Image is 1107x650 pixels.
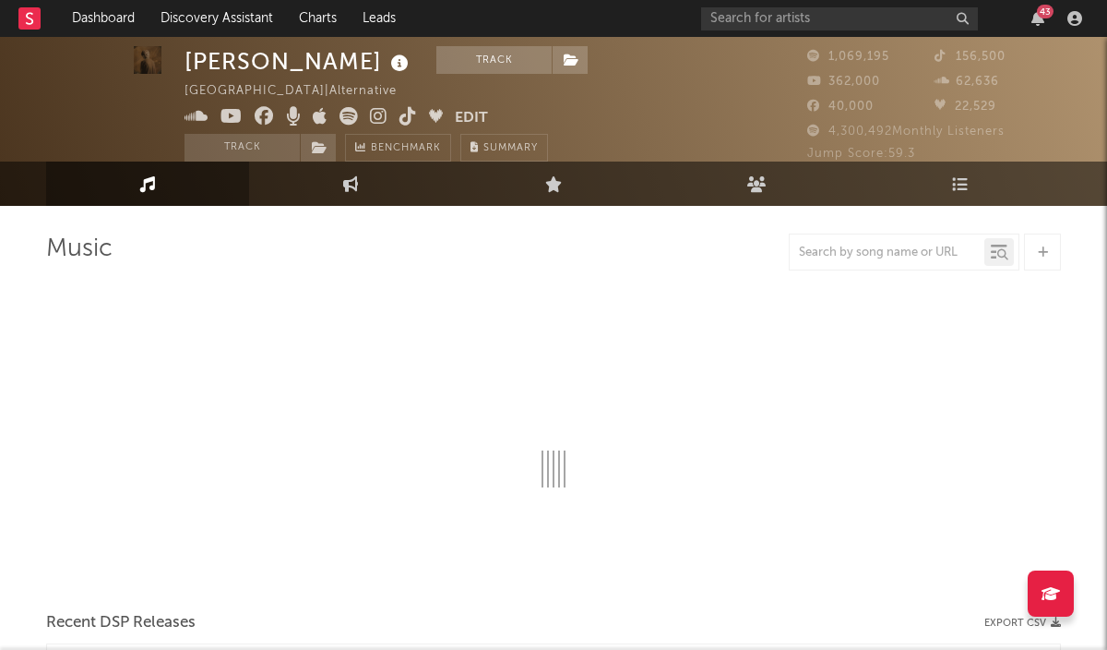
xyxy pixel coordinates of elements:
[807,101,874,113] span: 40,000
[184,80,418,102] div: [GEOGRAPHIC_DATA] | Alternative
[934,76,999,88] span: 62,636
[790,246,984,260] input: Search by song name or URL
[807,148,915,160] span: Jump Score: 59.3
[1031,11,1044,26] button: 43
[1037,5,1053,18] div: 43
[934,101,996,113] span: 22,529
[984,618,1061,629] button: Export CSV
[436,46,552,74] button: Track
[46,612,196,634] span: Recent DSP Releases
[455,107,488,130] button: Edit
[184,46,413,77] div: [PERSON_NAME]
[701,7,978,30] input: Search for artists
[483,143,538,153] span: Summary
[460,134,548,162] button: Summary
[934,51,1006,63] span: 156,500
[184,134,300,162] button: Track
[807,126,1005,138] span: 4,300,492 Monthly Listeners
[345,134,451,162] a: Benchmark
[807,76,880,88] span: 362,000
[371,138,441,160] span: Benchmark
[807,51,889,63] span: 1,069,195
